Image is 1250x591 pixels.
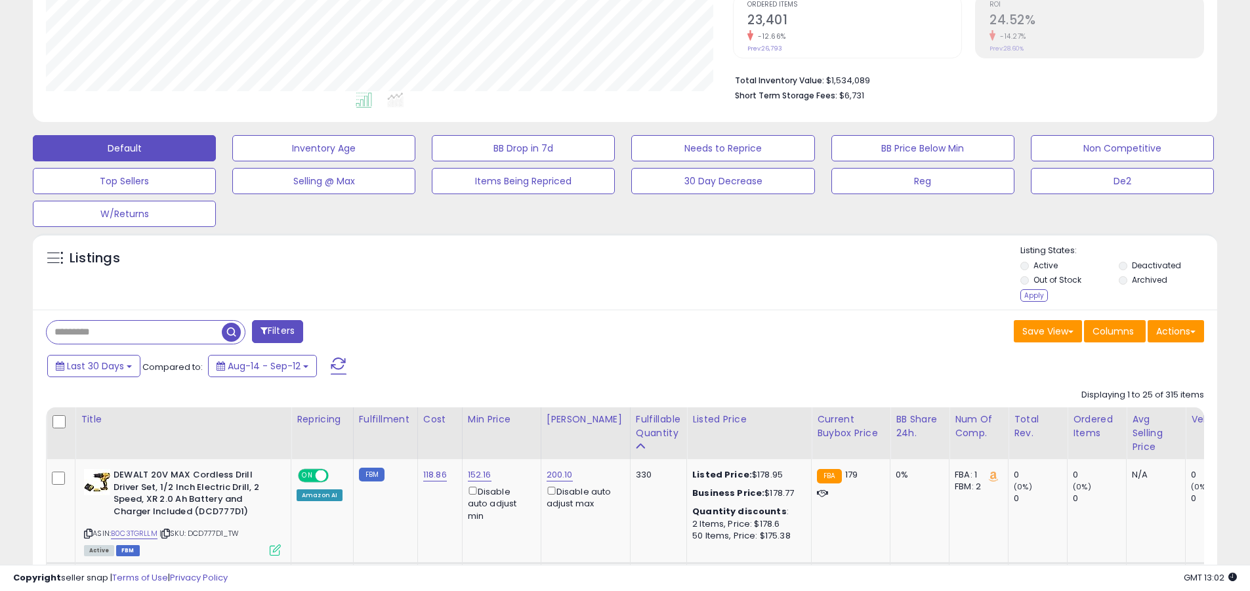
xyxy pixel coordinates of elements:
button: Last 30 Days [47,355,140,377]
span: All listings currently available for purchase on Amazon [84,545,114,556]
button: 30 Day Decrease [631,168,814,194]
b: DEWALT 20V MAX Cordless Drill Driver Set, 1/2 Inch Electric Drill, 2 Speed, XR 2.0 Ah Battery and... [114,469,273,521]
div: Cost [423,413,457,426]
span: | SKU: DCD777D1_TW [159,528,239,539]
div: FBA: 1 [955,469,998,481]
button: Actions [1148,320,1204,342]
button: Filters [252,320,303,343]
button: De2 [1031,168,1214,194]
span: Last 30 Days [67,359,124,373]
div: Avg Selling Price [1132,413,1180,454]
button: Aug-14 - Sep-12 [208,355,317,377]
div: Min Price [468,413,535,426]
div: 2 Items, Price: $178.6 [692,518,801,530]
div: N/A [1132,469,1175,481]
b: Quantity discounts [692,505,787,518]
button: Default [33,135,216,161]
div: Disable auto adjust min [468,484,531,522]
h2: 23,401 [747,12,961,30]
button: W/Returns [33,201,216,227]
img: 41B-BDgzOgL._SL40_.jpg [84,469,110,495]
a: 152.16 [468,468,491,481]
div: Disable auto adjust max [547,484,620,510]
small: -14.27% [995,31,1026,41]
div: 0 [1073,493,1126,504]
small: FBM [359,468,385,481]
label: Deactivated [1132,260,1181,271]
button: Columns [1084,320,1146,342]
span: OFF [327,470,348,481]
div: 0 [1191,469,1244,481]
div: Current Buybox Price [817,413,885,440]
a: 200.10 [547,468,573,481]
b: Total Inventory Value: [735,75,824,86]
small: (0%) [1191,481,1209,492]
a: 118.86 [423,468,447,481]
h2: 24.52% [990,12,1203,30]
button: Needs to Reprice [631,135,814,161]
div: : [692,506,801,518]
button: BB Price Below Min [831,135,1014,161]
div: seller snap | | [13,572,228,584]
span: ON [299,470,316,481]
div: 0% [896,469,939,481]
small: (0%) [1014,481,1032,492]
small: -12.66% [753,31,786,41]
div: 0 [1014,493,1067,504]
div: Fulfillable Quantity [636,413,681,440]
b: Short Term Storage Fees: [735,90,837,101]
span: Aug-14 - Sep-12 [228,359,301,373]
div: Apply [1020,289,1048,302]
b: Listed Price: [692,468,752,481]
div: 0 [1191,493,1244,504]
span: Ordered Items [747,1,961,9]
span: 179 [845,468,858,481]
button: Reg [831,168,1014,194]
div: 0 [1014,469,1067,481]
button: Inventory Age [232,135,415,161]
div: Amazon AI [297,489,343,501]
div: FBM: 2 [955,481,998,493]
div: 0 [1073,469,1126,481]
span: $6,731 [839,89,864,102]
label: Active [1033,260,1058,271]
a: B0C3TGRLLM [111,528,157,539]
small: Prev: 26,793 [747,45,782,52]
div: [PERSON_NAME] [547,413,625,426]
div: 330 [636,469,677,481]
div: $178.95 [692,469,801,481]
div: Title [81,413,285,426]
div: Fulfillment [359,413,412,426]
label: Archived [1132,274,1167,285]
a: Privacy Policy [170,571,228,584]
small: Prev: 28.60% [990,45,1024,52]
b: Business Price: [692,487,764,499]
button: Save View [1014,320,1082,342]
div: Velocity [1191,413,1239,426]
div: Num of Comp. [955,413,1003,440]
button: Selling @ Max [232,168,415,194]
div: 50 Items, Price: $175.38 [692,530,801,542]
strong: Copyright [13,571,61,584]
div: Ordered Items [1073,413,1121,440]
button: BB Drop in 7d [432,135,615,161]
div: BB Share 24h. [896,413,944,440]
a: Terms of Use [112,571,168,584]
button: Non Competitive [1031,135,1214,161]
span: Columns [1093,325,1134,338]
div: $178.77 [692,487,801,499]
h5: Listings [70,249,120,268]
div: Total Rev. [1014,413,1062,440]
small: (0%) [1073,481,1091,492]
span: Compared to: [142,361,203,373]
small: FBA [817,469,841,483]
span: 2025-10-13 13:02 GMT [1184,571,1237,584]
button: Top Sellers [33,168,216,194]
button: Items Being Repriced [432,168,615,194]
label: Out of Stock [1033,274,1081,285]
div: Repricing [297,413,348,426]
p: Listing States: [1020,245,1217,257]
li: $1,534,089 [735,71,1194,87]
span: ROI [990,1,1203,9]
div: Listed Price [692,413,806,426]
